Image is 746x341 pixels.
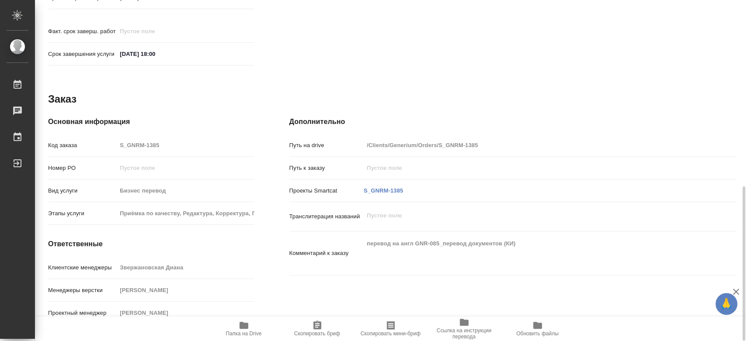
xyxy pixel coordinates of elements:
p: Срок завершения услуги [48,50,117,59]
p: Проекты Smartcat [289,186,364,195]
input: Пустое поле [117,307,254,319]
p: Код заказа [48,141,117,150]
p: Номер РО [48,164,117,172]
input: Пустое поле [117,162,254,174]
h2: Заказ [48,92,76,106]
p: Транслитерация названий [289,212,364,221]
input: ✎ Введи что-нибудь [117,48,193,60]
span: Обновить файлы [516,331,559,337]
input: Пустое поле [117,139,254,152]
textarea: перевод на англ GNR-085_перевод документов (КИ) [364,236,699,269]
span: Скопировать мини-бриф [361,331,420,337]
span: Ссылка на инструкции перевода [433,327,496,340]
h4: Дополнительно [289,117,736,127]
input: Пустое поле [117,25,193,38]
input: Пустое поле [364,162,699,174]
input: Пустое поле [117,184,254,197]
input: Пустое поле [117,261,254,274]
p: Менеджеры верстки [48,286,117,295]
h4: Основная информация [48,117,254,127]
p: Вид услуги [48,186,117,195]
h4: Ответственные [48,239,254,249]
p: Путь к заказу [289,164,364,172]
span: 🙏 [719,295,734,313]
p: Факт. срок заверш. работ [48,27,117,36]
span: Скопировать бриф [294,331,340,337]
input: Пустое поле [117,284,254,296]
p: Проектный менеджер [48,309,117,317]
input: Пустое поле [364,139,699,152]
p: Комментарий к заказу [289,249,364,258]
input: Пустое поле [117,207,254,220]
p: Клиентские менеджеры [48,263,117,272]
button: Папка на Drive [207,317,281,341]
button: Скопировать бриф [281,317,354,341]
button: Обновить файлы [501,317,574,341]
a: S_GNRM-1385 [364,187,403,194]
button: 🙏 [715,293,737,315]
span: Папка на Drive [226,331,262,337]
button: Ссылка на инструкции перевода [427,317,501,341]
button: Скопировать мини-бриф [354,317,427,341]
p: Этапы услуги [48,209,117,218]
p: Путь на drive [289,141,364,150]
